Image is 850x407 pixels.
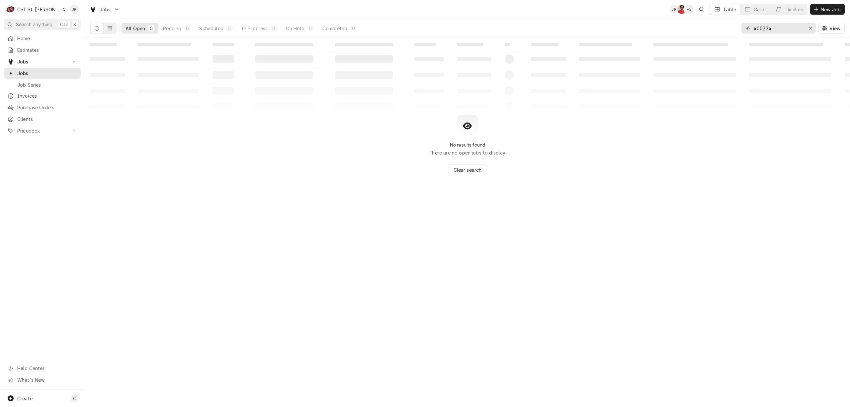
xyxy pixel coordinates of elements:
table: All Open Jobs List Loading [85,38,850,115]
span: Help Center [17,365,77,372]
span: ‌ [255,43,313,46]
a: Job Series [4,79,81,90]
a: Go to Pricebook [4,125,81,136]
span: Pricebook [17,127,67,134]
span: ‌ [335,43,393,46]
span: C [73,395,76,402]
div: On Hold [286,25,304,32]
div: All Open [126,25,145,32]
div: Nicholas Faubert's Avatar [677,5,686,14]
div: Timeline [785,6,803,13]
div: 0 [185,25,189,32]
span: Purchase Orders [17,104,77,111]
span: ‌ [531,43,558,46]
span: ‌ [212,43,234,46]
a: Go to Jobs [87,4,122,15]
div: JR [70,5,79,14]
div: Table [723,6,736,13]
div: JR [669,5,679,14]
span: ‌ [579,43,632,46]
span: ‌ [138,43,191,46]
span: Ctrl [60,21,69,28]
span: ‌ [653,43,728,46]
span: New Job [819,6,842,13]
a: Purchase Orders [4,102,81,113]
a: Go to Help Center [4,363,81,374]
span: ‌ [414,43,436,46]
span: View [828,25,842,32]
div: CSI St. [PERSON_NAME] [17,6,60,13]
span: ‌ [505,43,510,46]
a: Invoices [4,90,81,101]
span: Jobs [100,6,111,13]
span: What's New [17,376,77,383]
span: K [73,21,76,28]
button: View [818,23,845,34]
div: + 5 [684,5,694,14]
a: Home [4,33,81,44]
span: ‌ [457,43,483,46]
div: Cards [754,6,767,13]
span: Create [17,396,33,401]
div: 0 [308,25,312,32]
span: Clients [17,116,77,123]
div: In Progress [241,25,268,32]
span: Jobs [17,58,67,65]
div: 0 [227,25,231,32]
span: Search anything [16,21,52,28]
span: ‌ [90,43,117,46]
a: Go to What's New [4,374,81,385]
span: Home [17,35,77,42]
span: Job Series [17,81,77,88]
p: There are no open jobs to display. [429,149,506,156]
input: Keyword search [753,23,803,34]
button: Search anythingCtrlK [4,19,81,30]
span: Jobs [17,70,77,77]
div: Scheduled [199,25,223,32]
span: ‌ [749,43,823,46]
a: Estimates [4,45,81,55]
div: CSI St. Louis's Avatar [6,5,15,14]
div: Pending [163,25,181,32]
div: 0 [272,25,276,32]
div: 0 [351,25,355,32]
div: C [6,5,15,14]
a: Go to Jobs [4,56,81,67]
div: Completed [322,25,347,32]
h2: No results found [450,142,485,148]
span: Estimates [17,47,77,53]
button: Clear search [449,164,487,176]
span: Clear search [452,166,483,173]
div: Jessica Rentfro's Avatar [70,5,79,14]
button: Open search [696,4,707,15]
div: Jessica Rentfro's Avatar [669,5,679,14]
span: Invoices [17,92,77,99]
div: 0 [149,25,153,32]
a: Jobs [4,68,81,79]
button: Erase input [805,23,816,34]
div: NF [677,5,686,14]
button: New Job [810,4,845,15]
a: Clients [4,114,81,125]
